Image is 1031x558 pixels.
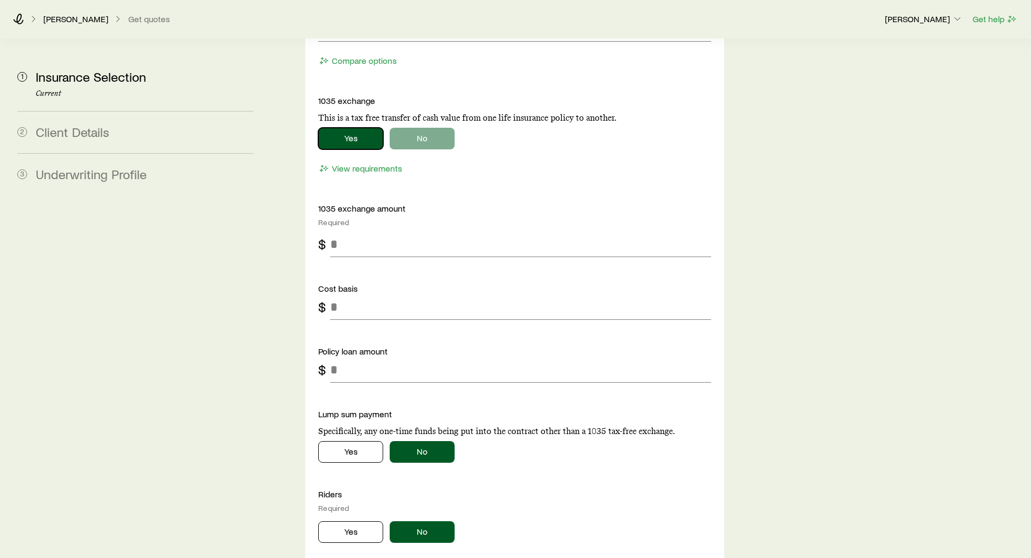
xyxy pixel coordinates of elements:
p: Riders [318,489,711,500]
div: $ [318,237,326,252]
p: 1035 exchange amount [318,203,711,214]
span: 3 [17,169,27,179]
span: 1 [17,72,27,82]
button: View requirements [318,162,403,175]
p: [PERSON_NAME] [43,14,108,24]
div: $ [318,299,326,314]
button: Get help [972,13,1018,25]
button: Yes [318,441,383,463]
button: [PERSON_NAME] [884,13,963,26]
button: No [390,441,455,463]
p: [PERSON_NAME] [885,14,963,24]
span: Client Details [36,124,109,140]
span: Underwriting Profile [36,166,147,182]
button: Get quotes [128,14,170,24]
p: Lump sum payment [318,409,711,419]
span: Insurance Selection [36,69,146,84]
div: Required [318,218,711,227]
p: 1035 exchange [318,95,711,106]
p: Policy loan amount [318,346,711,357]
button: Yes [318,521,383,543]
div: $ [318,362,326,377]
button: No [390,128,455,149]
p: Specifically, any one-time funds being put into the contract other than a 1035 tax-free exchange. [318,426,711,437]
div: Required [318,504,711,513]
button: No [390,521,455,543]
button: Yes [318,128,383,149]
p: This is a tax free transfer of cash value from one life insurance policy to another. [318,113,711,123]
span: 2 [17,127,27,137]
p: Current [36,89,253,98]
p: Cost basis [318,283,711,294]
button: Compare options [318,55,397,67]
